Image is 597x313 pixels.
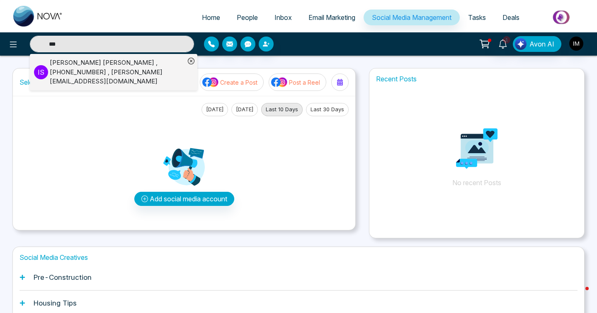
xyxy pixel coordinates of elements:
[194,10,228,25] a: Home
[201,103,228,116] button: [DATE]
[34,299,77,307] h1: Housing Tips
[237,13,258,22] span: People
[289,78,320,87] p: Post a Reel
[460,10,494,25] a: Tasks
[369,75,584,83] h1: Recent Posts
[34,273,92,281] h1: Pre-Construction
[34,65,48,79] p: I S
[468,13,486,22] span: Tasks
[532,8,592,27] img: Market-place.gif
[271,77,288,88] img: social-media-icon
[19,77,66,87] label: Select Account
[269,73,326,91] button: social-media-iconPost a Reel
[200,73,264,91] button: social-media-iconCreate a Post
[228,10,266,25] a: People
[372,13,451,22] span: Social Media Management
[306,103,349,116] button: Last 30 Days
[364,10,460,25] a: Social Media Management
[569,37,583,51] img: User Avatar
[300,10,364,25] a: Email Marketing
[515,38,527,50] img: Lead Flow
[493,36,513,51] a: 1
[569,285,589,305] iframe: Intercom live chat
[163,146,205,188] img: Analytics png
[274,13,292,22] span: Inbox
[529,39,554,49] span: Avon AI
[202,77,219,88] img: social-media-icon
[456,128,498,169] img: Analytics png
[494,10,528,25] a: Deals
[220,78,257,87] p: Create a Post
[369,87,584,212] p: No recent Posts
[502,13,519,22] span: Deals
[308,13,355,22] span: Email Marketing
[503,36,510,44] span: 1
[13,6,63,27] img: Nova CRM Logo
[231,103,258,116] button: [DATE]
[266,10,300,25] a: Inbox
[134,192,234,206] button: Add social media account
[513,36,561,52] button: Avon AI
[19,254,578,262] h1: Social Media Creatives
[261,103,303,116] button: Last 10 Days
[50,58,185,86] div: [PERSON_NAME] [PERSON_NAME] , [PHONE_NUMBER] , [PERSON_NAME][EMAIL_ADDRESS][DOMAIN_NAME]
[202,13,220,22] span: Home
